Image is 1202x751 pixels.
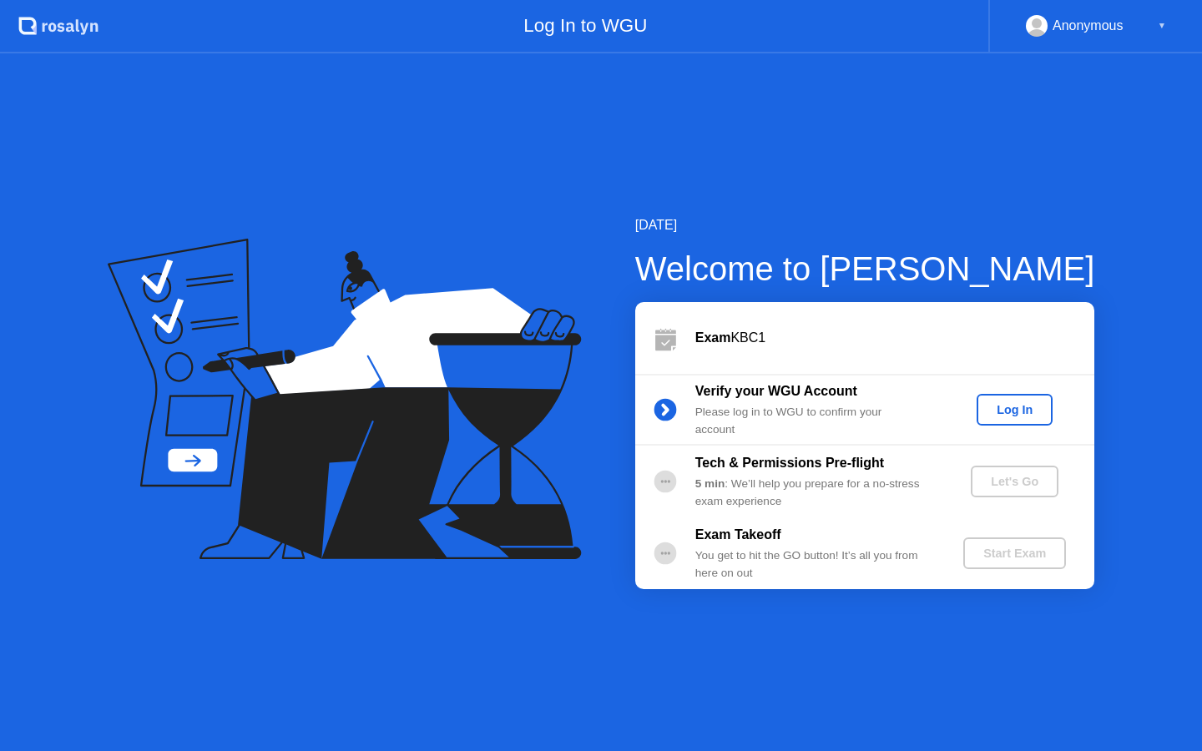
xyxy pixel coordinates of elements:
button: Let's Go [971,466,1058,497]
div: Please log in to WGU to confirm your account [695,404,936,438]
div: [DATE] [635,215,1095,235]
div: Anonymous [1053,15,1124,37]
button: Log In [977,394,1053,426]
b: Tech & Permissions Pre-flight [695,456,884,470]
button: Start Exam [963,537,1066,569]
div: KBC1 [695,328,1094,348]
div: You get to hit the GO button! It’s all you from here on out [695,547,936,582]
div: Let's Go [977,475,1052,488]
b: 5 min [695,477,725,490]
b: Exam Takeoff [695,527,781,542]
b: Exam [695,330,731,345]
b: Verify your WGU Account [695,384,857,398]
div: Start Exam [970,547,1059,560]
div: Welcome to [PERSON_NAME] [635,244,1095,294]
div: ▼ [1158,15,1166,37]
div: : We’ll help you prepare for a no-stress exam experience [695,476,936,510]
div: Log In [983,403,1046,416]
